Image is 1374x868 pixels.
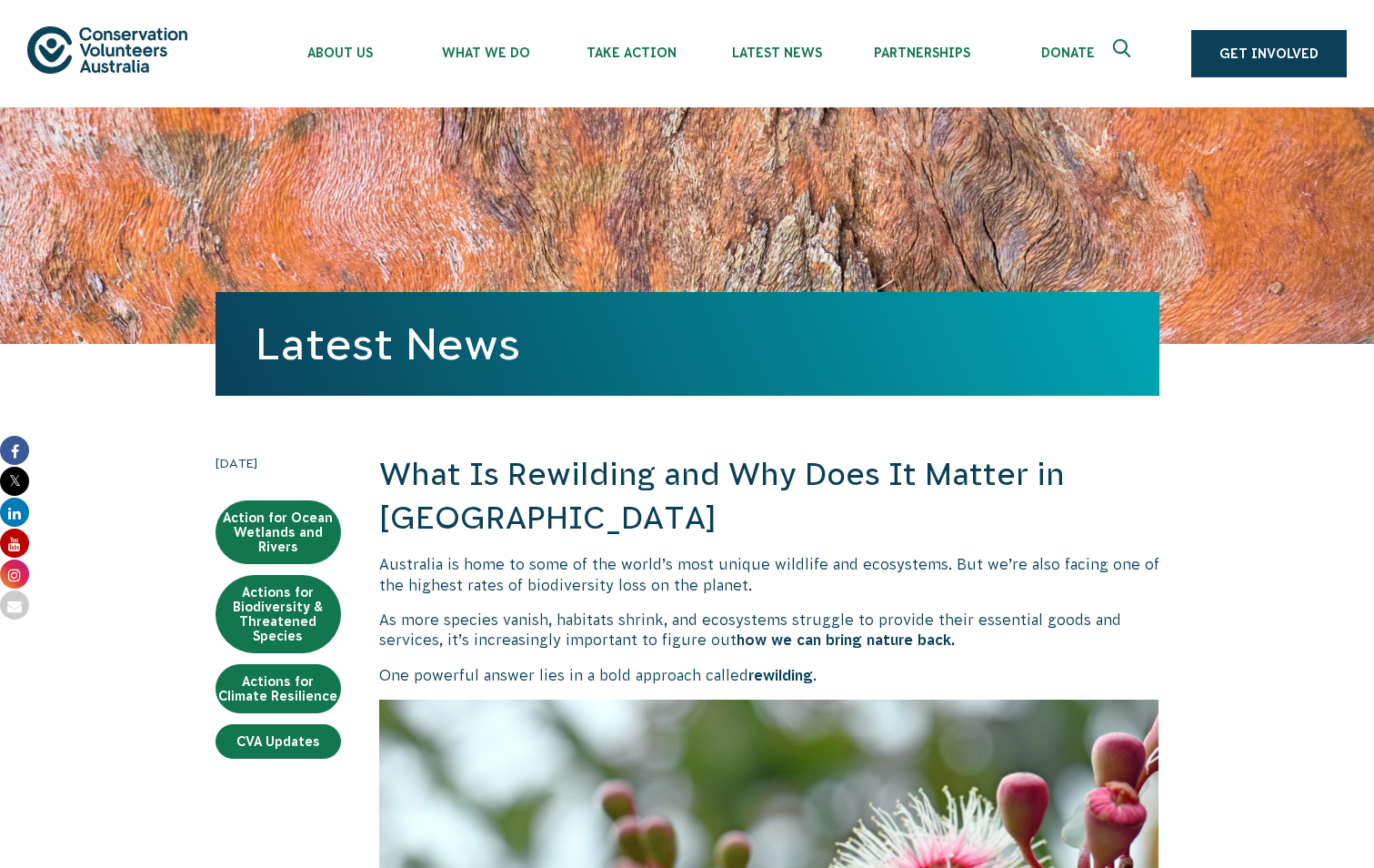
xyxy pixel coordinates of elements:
[27,26,187,73] img: logo.svg
[216,664,341,713] a: Actions for Climate Resilience
[1191,30,1347,77] a: Get Involved
[558,45,704,60] span: Take Action
[216,724,341,759] a: CVA Updates
[379,610,1159,651] p: As more species vanish, habitats shrink, and ecosystems struggle to provide their essential goods...
[413,45,558,60] span: What We Do
[256,319,520,368] a: Latest News
[849,45,995,60] span: Partnerships
[216,500,341,564] a: Action for Ocean Wetlands and Rivers
[216,453,341,473] time: [DATE]
[748,667,813,683] b: rewilding
[379,453,1159,540] h2: What Is Rewilding and Why Does It Matter in [GEOGRAPHIC_DATA]
[995,45,1140,60] span: Donate
[379,554,1159,595] p: Australia is home to some of the world’s most unique wildlife and ecosystems. But we’re also faci...
[216,575,341,653] a: Actions for Biodiversity & Threatened Species
[1113,39,1136,68] span: Expand search box
[379,665,1159,685] p: One powerful answer lies in a bold approach called .
[704,45,849,60] span: Latest News
[737,631,955,648] b: how we can bring nature back.
[1102,32,1146,76] button: Expand search box Close search box
[267,45,413,60] span: About Us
